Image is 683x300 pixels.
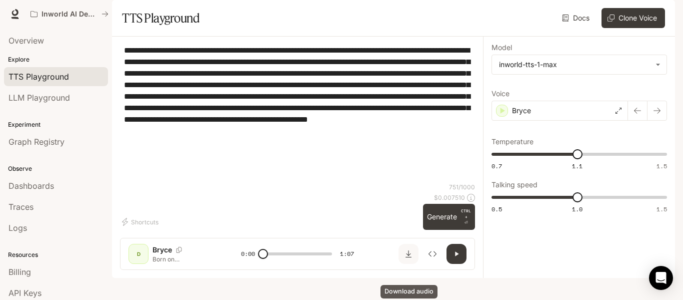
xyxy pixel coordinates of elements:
[560,8,593,28] a: Docs
[491,205,502,213] span: 0.5
[491,44,512,51] p: Model
[398,244,418,264] button: Download audio
[152,245,172,255] p: Bryce
[423,204,475,230] button: GenerateCTRL +⏎
[492,55,666,74] div: inworld-tts-1-max
[656,162,667,170] span: 1.5
[656,205,667,213] span: 1.5
[122,8,199,28] h1: TTS Playground
[41,10,97,19] p: Inworld AI Demos
[340,249,354,259] span: 1:07
[649,266,673,290] div: Open Intercom Messenger
[461,208,471,226] p: ⏎
[461,208,471,220] p: CTRL +
[120,214,162,230] button: Shortcuts
[601,8,665,28] button: Clone Voice
[380,285,437,298] div: Download audio
[491,181,537,188] p: Talking speed
[499,60,650,70] div: inworld-tts-1-max
[512,106,531,116] p: Bryce
[422,244,442,264] button: Inspect
[572,205,582,213] span: 1.0
[26,4,113,24] button: All workspaces
[241,249,255,259] span: 0:00
[152,255,217,263] p: Born on [DEMOGRAPHIC_DATA], to [DEMOGRAPHIC_DATA] immigrants, [PERSON_NAME] “[PERSON_NAME] grew u...
[491,138,533,145] p: Temperature
[172,247,186,253] button: Copy Voice ID
[130,246,146,262] div: D
[572,162,582,170] span: 1.1
[491,162,502,170] span: 0.7
[491,90,509,97] p: Voice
